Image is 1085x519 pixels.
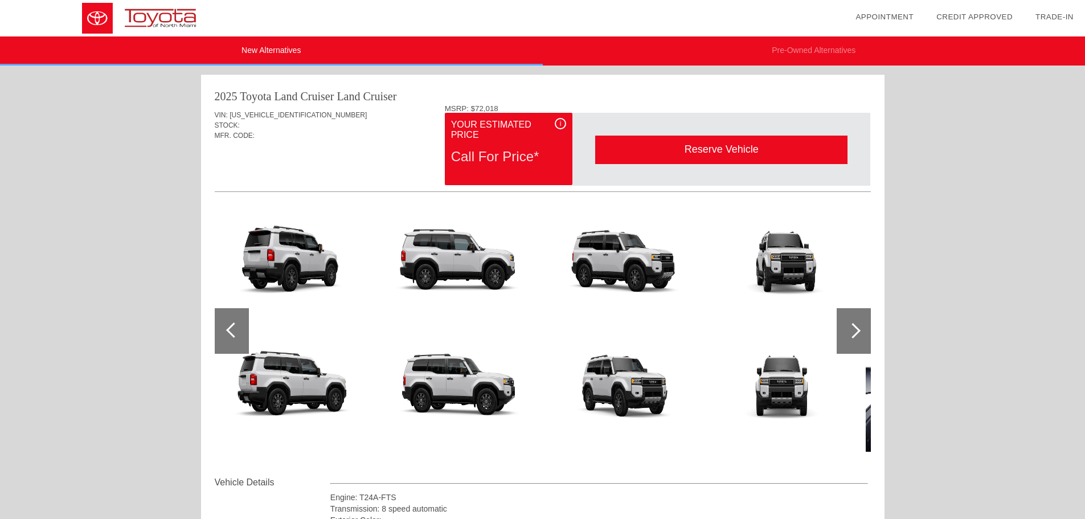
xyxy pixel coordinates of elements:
div: 2025 Toyota Land Cruiser [215,88,334,104]
div: MSRP: $72,018 [445,104,871,113]
span: VIN: [215,111,228,119]
img: 5eb69f42e0ed1f099fb4e9cd7064d6bf.png [866,334,1022,452]
div: Vehicle Details [215,476,330,489]
div: i [555,118,566,129]
img: 66801332755f786e46770714987fc2ea.png [216,210,373,328]
span: STOCK: [215,121,240,129]
img: 8a12efe9e57333c880361c477f1ef1a2.png [541,210,698,328]
div: Land Cruiser [337,88,396,104]
div: Quoted on [DATE] 7:17:37 AM [215,158,871,176]
div: Engine: T24A-FTS [330,492,869,503]
img: fe4940e975dd9d2c37c7de6c60e1eb8d.png [216,334,373,452]
img: 0a6dd8b7c61f88c082ac67a0eb2be518.png [379,334,535,452]
img: e5495294cd60e8ccd5e84bd519fc39ef.png [379,210,535,328]
img: d48a5f16d87d6e61098fa66148b37376.png [541,334,698,452]
span: MFR. CODE: [215,132,255,140]
a: Appointment [855,13,914,21]
a: Trade-In [1035,13,1074,21]
img: 2c5146e5eb9b8fbf511cd4e73b007993.png [703,210,860,328]
div: Reserve Vehicle [595,136,847,164]
div: Transmission: 8 speed automatic [330,503,869,514]
div: Call For Price* [451,142,566,171]
img: 95a4af5335723e8261998b08c556a793.png [866,210,1022,328]
a: Credit Approved [936,13,1013,21]
img: 4dd8caf0fee8bfa228ab2e88eb64f7cb.png [703,334,860,452]
span: [US_VEHICLE_IDENTIFICATION_NUMBER] [230,111,367,119]
div: Your Estimated Price [451,118,566,142]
